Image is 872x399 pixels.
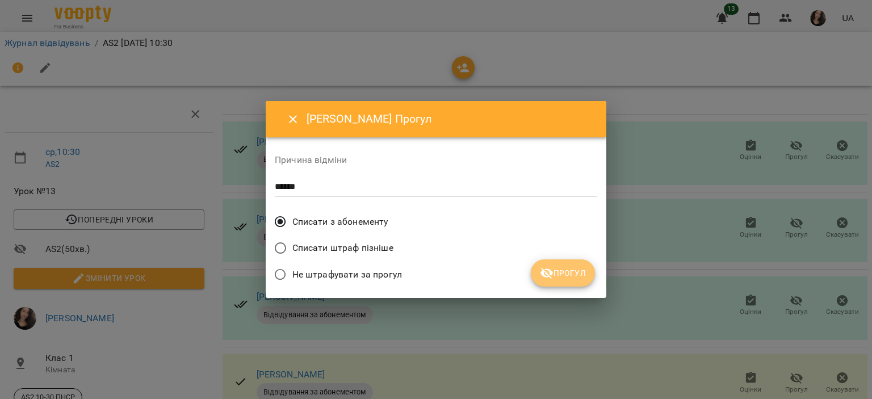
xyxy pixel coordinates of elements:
[307,110,593,128] h6: [PERSON_NAME] Прогул
[540,266,586,280] span: Прогул
[292,268,402,282] span: Не штрафувати за прогул
[531,259,595,287] button: Прогул
[292,241,393,255] span: Списати штраф пізніше
[275,156,597,165] label: Причина відміни
[279,106,307,133] button: Close
[292,215,388,229] span: Списати з абонементу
